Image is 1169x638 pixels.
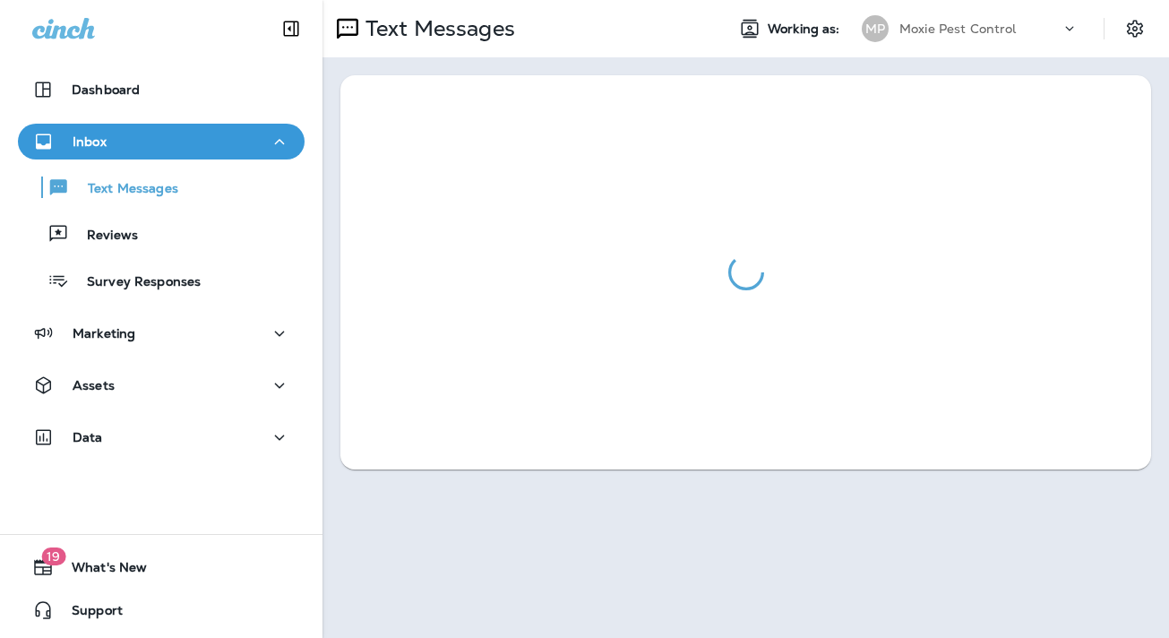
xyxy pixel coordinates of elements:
button: Inbox [18,124,305,159]
p: Dashboard [72,82,140,97]
span: Working as: [768,22,844,37]
button: Collapse Sidebar [266,11,316,47]
div: MP [862,15,889,42]
button: Marketing [18,315,305,351]
button: Settings [1119,13,1151,45]
p: Text Messages [70,181,178,198]
button: Assets [18,367,305,403]
span: Support [54,603,123,625]
button: Text Messages [18,168,305,206]
button: Data [18,419,305,455]
span: What's New [54,560,147,582]
p: Reviews [69,228,138,245]
p: Moxie Pest Control [899,22,1017,36]
p: Marketing [73,326,135,341]
p: Data [73,430,103,444]
button: Support [18,592,305,628]
p: Survey Responses [69,274,201,291]
button: Dashboard [18,72,305,108]
button: Reviews [18,215,305,253]
button: Survey Responses [18,262,305,299]
button: 19What's New [18,549,305,585]
p: Inbox [73,134,107,149]
p: Assets [73,378,115,392]
span: 19 [41,547,65,565]
p: Text Messages [358,15,515,42]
